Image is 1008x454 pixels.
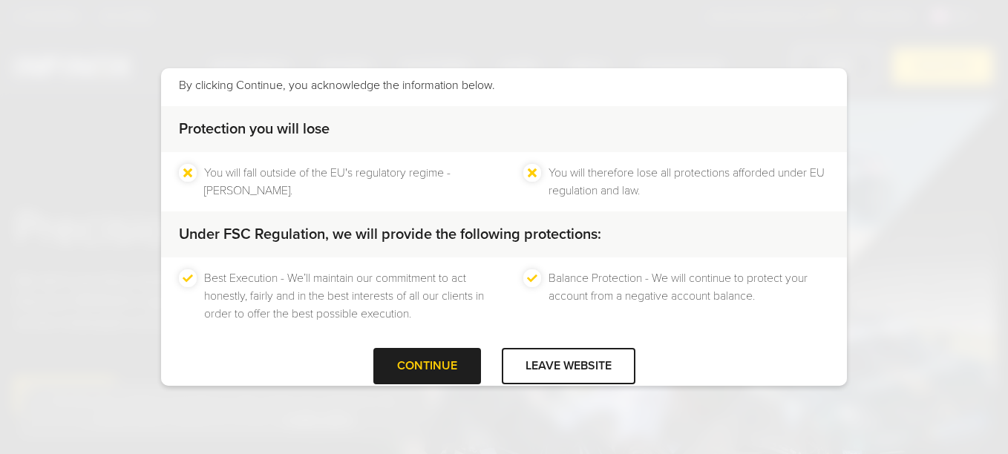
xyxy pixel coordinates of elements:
[179,226,601,243] strong: Under FSC Regulation, we will provide the following protections:
[204,164,485,200] li: You will fall outside of the EU's regulatory regime - [PERSON_NAME].
[502,348,635,384] div: LEAVE WEBSITE
[179,120,330,138] strong: Protection you will lose
[179,76,829,94] p: By clicking Continue, you acknowledge the information below.
[204,269,485,323] li: Best Execution - We’ll maintain our commitment to act honestly, fairly and in the best interests ...
[373,348,481,384] div: CONTINUE
[549,269,829,323] li: Balance Protection - We will continue to protect your account from a negative account balance.
[549,164,829,200] li: You will therefore lose all protections afforded under EU regulation and law.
